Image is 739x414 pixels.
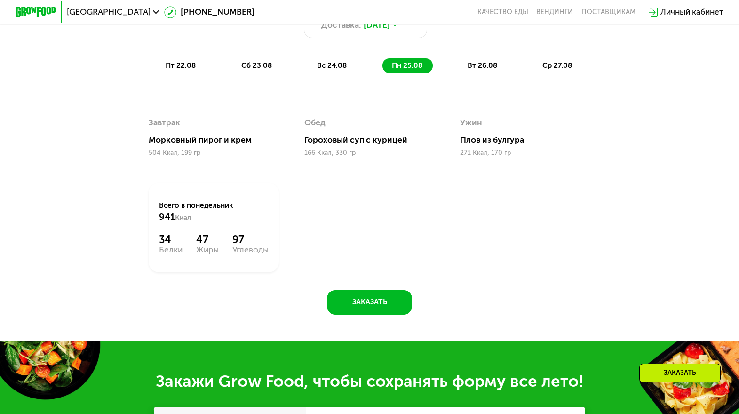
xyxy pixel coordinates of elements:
div: Углеводы [232,335,269,343]
a: Вендинги [536,8,573,16]
span: Доставка: [321,19,361,32]
div: Плов из булгура [460,224,598,235]
div: Ужин [460,205,482,220]
div: 97 [232,323,269,335]
div: Жиры [196,335,219,343]
span: ср 27.08 [542,61,572,70]
div: Обед [304,203,326,219]
span: [GEOGRAPHIC_DATA] [67,8,151,16]
div: поставщикам [581,8,636,16]
div: Личный кабинет [660,6,723,18]
span: сб 23.08 [241,61,272,70]
span: 941 [159,300,175,311]
div: 34 [159,323,183,335]
div: Заказать [639,364,721,382]
div: Белки [159,335,183,343]
span: пт 22.08 [166,61,196,70]
a: Качество еды [477,8,528,16]
span: Ккал [175,302,191,311]
a: [PHONE_NUMBER] [164,6,254,18]
div: 271 Ккал, 170 гр [460,239,590,246]
div: Морковный пирог и крем [149,221,287,232]
div: Всего в понедельник [159,290,269,313]
div: Завтрак [149,202,180,218]
div: 504 Ккал, 199 гр [149,236,278,244]
div: 166 Ккал, 330 гр [304,237,434,245]
span: [DATE] [364,19,390,32]
span: вт 26.08 [468,61,497,70]
div: 47 [196,323,219,335]
div: Гороховый суп с курицей [304,223,443,233]
span: вс 24.08 [317,61,347,70]
button: Заказать [327,379,412,404]
span: пн 25.08 [392,61,422,70]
